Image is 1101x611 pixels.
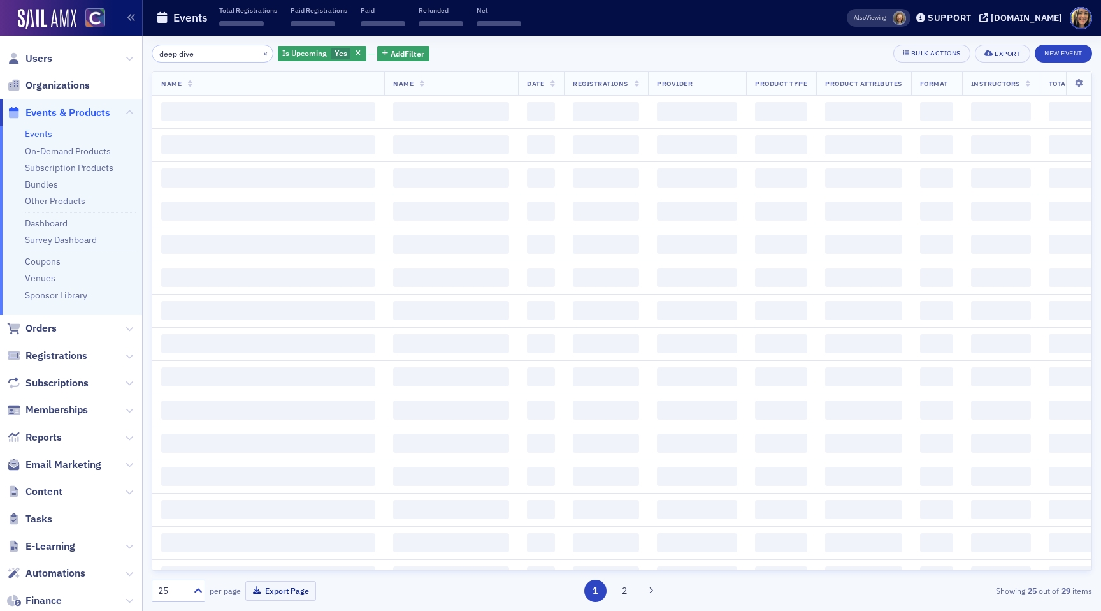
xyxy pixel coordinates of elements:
button: AddFilter [377,46,429,62]
span: ‌ [657,168,737,188]
strong: 25 [1025,585,1039,596]
span: ‌ [657,566,737,585]
span: ‌ [657,202,737,221]
span: Finance [25,594,62,608]
a: New Event [1035,47,1092,58]
span: ‌ [161,500,375,519]
a: Events & Products [7,106,110,120]
span: Registrations [25,349,87,363]
span: ‌ [527,301,555,320]
span: ‌ [573,135,639,154]
span: Events & Products [25,106,110,120]
span: ‌ [393,367,509,386]
span: ‌ [393,102,509,121]
span: ‌ [161,168,375,188]
p: Refunded [419,6,463,15]
span: Profile [1070,7,1092,29]
span: ‌ [825,235,902,254]
span: ‌ [971,566,1031,585]
span: ‌ [825,135,902,154]
a: Tasks [7,512,52,526]
span: ‌ [657,235,737,254]
span: ‌ [477,21,521,26]
a: Memberships [7,403,88,417]
span: ‌ [161,467,375,486]
span: ‌ [755,168,807,188]
span: ‌ [825,334,902,353]
span: Subscriptions [25,376,89,390]
span: ‌ [161,135,375,154]
span: ‌ [161,301,375,320]
span: ‌ [161,102,375,121]
span: ‌ [971,102,1031,121]
span: ‌ [825,401,902,420]
span: ‌ [920,500,953,519]
span: ‌ [920,168,953,188]
span: ‌ [573,434,639,453]
h1: Events [173,10,208,26]
span: ‌ [971,334,1031,353]
span: ‌ [573,301,639,320]
span: ‌ [755,334,807,353]
span: ‌ [971,301,1031,320]
span: ‌ [527,102,555,121]
span: ‌ [920,566,953,585]
span: ‌ [161,533,375,552]
a: On-Demand Products [25,145,111,157]
span: ‌ [393,268,509,287]
span: ‌ [920,235,953,254]
span: ‌ [527,268,555,287]
span: ‌ [573,235,639,254]
span: ‌ [755,235,807,254]
span: Automations [25,566,85,580]
span: Product Type [755,79,807,88]
span: ‌ [971,500,1031,519]
span: ‌ [291,21,335,26]
span: ‌ [573,500,639,519]
span: Add Filter [391,48,424,59]
span: ‌ [971,401,1031,420]
a: Automations [7,566,85,580]
span: ‌ [161,268,375,287]
span: Email Marketing [25,458,101,472]
span: ‌ [825,268,902,287]
a: Subscriptions [7,376,89,390]
button: Export [975,45,1030,63]
span: ‌ [825,367,902,386]
span: ‌ [971,533,1031,552]
span: ‌ [755,401,807,420]
p: Total Registrations [219,6,277,15]
span: ‌ [393,202,509,221]
span: ‌ [971,268,1031,287]
span: ‌ [393,401,509,420]
a: Content [7,485,62,499]
span: ‌ [755,102,807,121]
span: Date [527,79,544,88]
span: Users [25,52,52,66]
span: ‌ [657,102,737,121]
div: Export [995,50,1021,57]
span: ‌ [573,401,639,420]
span: ‌ [657,268,737,287]
button: Bulk Actions [893,45,970,63]
a: Finance [7,594,62,608]
span: ‌ [920,202,953,221]
a: Dashboard [25,217,68,229]
span: Provider [657,79,693,88]
a: Registrations [7,349,87,363]
span: ‌ [657,135,737,154]
span: ‌ [825,500,902,519]
span: ‌ [920,367,953,386]
div: Also [854,13,866,22]
span: ‌ [657,434,737,453]
button: 1 [584,580,607,602]
span: ‌ [825,467,902,486]
a: Organizations [7,78,90,92]
span: ‌ [920,334,953,353]
p: Paid Registrations [291,6,347,15]
span: ‌ [219,21,264,26]
span: ‌ [657,301,737,320]
img: SailAMX [18,9,76,29]
span: ‌ [755,135,807,154]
